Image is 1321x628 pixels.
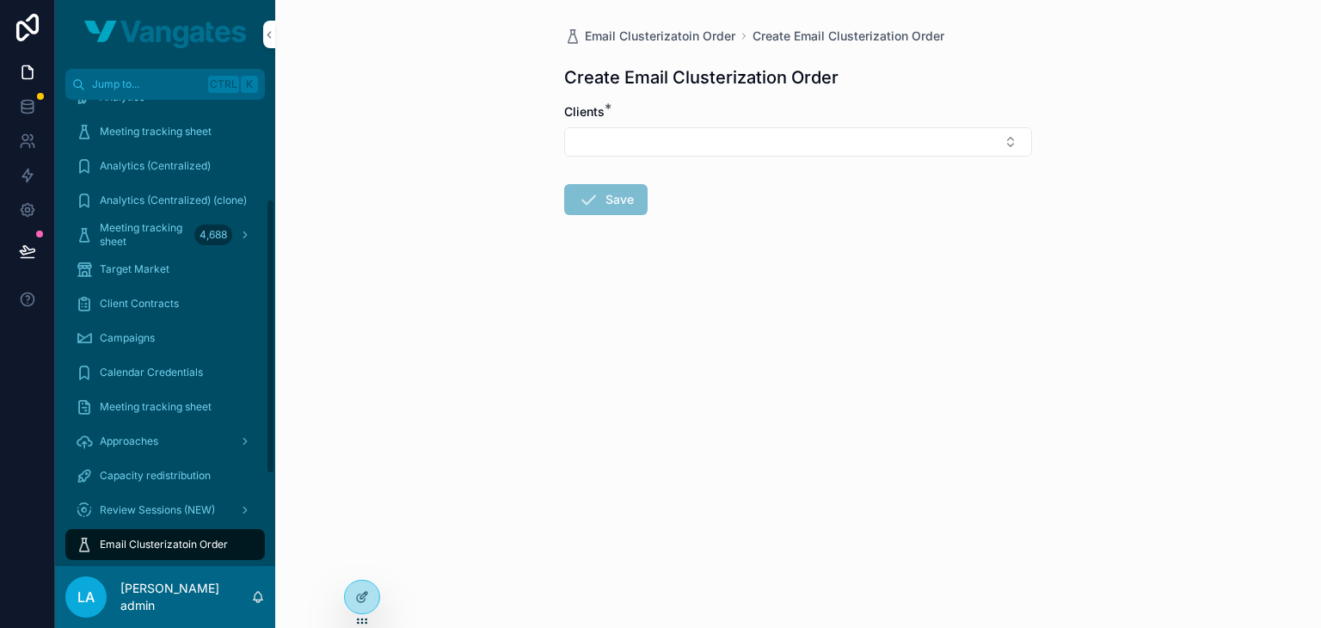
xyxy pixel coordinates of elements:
div: 4,688 [194,225,232,245]
span: Ctrl [208,76,239,93]
a: Analytics (Centralized) [65,151,265,182]
p: [PERSON_NAME] admin [120,580,251,614]
a: Meeting tracking sheet [65,391,265,422]
a: Meeting tracking sheet [65,116,265,147]
a: Email Clusterizatoin Order [564,28,735,45]
a: Capacity redistribution [65,460,265,491]
a: Campaigns [65,323,265,354]
a: Target Market [65,254,265,285]
span: Clients [564,104,605,119]
span: la [77,587,95,607]
h1: Create Email Clusterization Order [564,65,839,89]
div: scrollable content [55,100,275,566]
a: Review Sessions (NEW) [65,495,265,526]
a: Create Email Clusterization Order [753,28,944,45]
span: K [243,77,256,91]
span: Calendar Credentials [100,366,203,379]
span: Analytics (Centralized) (clone) [100,194,247,207]
a: Approaches [65,426,265,457]
span: Analytics (Centralized) [100,159,211,173]
span: Approaches [100,434,158,448]
a: Meeting tracking sheet4,688 [65,219,265,250]
button: Select Button [564,127,1032,157]
span: Review Sessions (NEW) [100,503,215,517]
a: Analytics (Centralized) (clone) [65,185,265,216]
span: Client Contracts [100,297,179,311]
button: Jump to...CtrlK [65,69,265,100]
img: App logo [84,21,246,48]
span: Meeting tracking sheet [100,221,187,249]
span: Meeting tracking sheet [100,125,212,139]
span: Email Clusterizatoin Order [100,538,228,551]
span: Jump to... [92,77,201,91]
span: Target Market [100,262,169,276]
span: Meeting tracking sheet [100,400,212,414]
span: Email Clusterizatoin Order [585,28,735,45]
a: Calendar Credentials [65,357,265,388]
a: Email Clusterizatoin Order [65,529,265,560]
span: Capacity redistribution [100,469,211,483]
a: Client Contracts [65,288,265,319]
span: Campaigns [100,331,155,345]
